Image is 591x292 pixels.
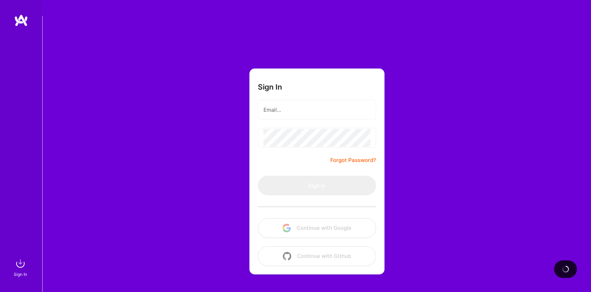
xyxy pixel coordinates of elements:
button: Continue with Google [258,218,376,238]
a: sign inSign In [15,257,27,278]
button: Continue with Github [258,246,376,266]
input: Email... [263,101,370,119]
a: Forgot Password? [330,156,376,164]
img: loading [562,265,570,273]
img: logo [14,14,28,27]
div: Sign In [14,271,27,278]
img: icon [283,252,291,260]
img: icon [282,224,291,232]
img: sign in [13,257,27,271]
button: Sign In [258,176,376,195]
h3: Sign In [258,83,282,91]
